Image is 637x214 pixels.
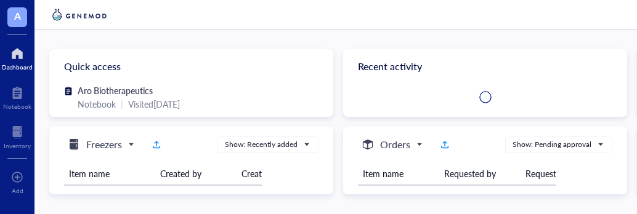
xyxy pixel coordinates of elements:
div: Notebook [78,97,116,111]
div: Dashboard [2,63,33,71]
a: Dashboard [2,44,33,71]
a: Notebook [3,83,31,110]
img: genemod-logo [49,7,110,22]
div: Recent activity [343,49,627,84]
div: Inventory [4,142,31,149]
span: Aro Biotherapeutics [78,84,153,97]
h5: Orders [380,137,410,152]
span: A [14,8,21,23]
th: Requested on [521,162,592,185]
th: Item name [358,162,439,185]
th: Item name [64,162,155,185]
div: Quick access [49,49,333,84]
div: Visited [DATE] [128,97,180,111]
div: Notebook [3,103,31,110]
th: Created on [237,162,308,185]
th: Created by [155,162,237,185]
h5: Freezers [86,137,122,152]
th: Requested by [439,162,521,185]
div: Add [12,187,23,194]
div: Show: Pending approval [513,139,591,150]
div: | [121,97,123,111]
a: Inventory [4,122,31,149]
div: Show: Recently added [225,139,298,150]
